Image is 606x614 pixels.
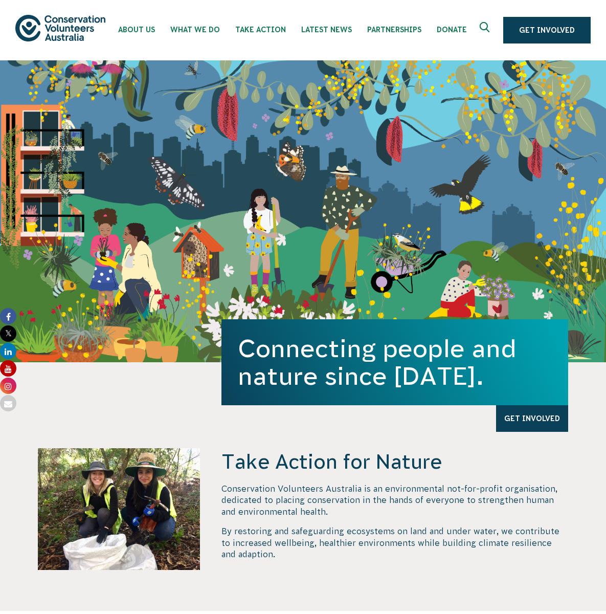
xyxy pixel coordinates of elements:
[367,26,421,34] span: Partnerships
[118,26,155,34] span: About Us
[474,18,498,42] button: Expand search box Close search box
[238,335,552,390] h1: Connecting people and nature since [DATE].
[170,26,220,34] span: What We Do
[221,483,568,517] p: Conservation Volunteers Australia is an environmental not-for-profit organisation, dedicated to p...
[221,525,568,560] p: By restoring and safeguarding ecosystems on land and under water, we contribute to increased well...
[235,26,286,34] span: Take Action
[301,26,352,34] span: Latest News
[480,22,492,38] span: Expand search box
[15,15,105,41] img: logo.svg
[496,405,568,432] a: Get Involved
[503,17,591,43] a: Get Involved
[437,26,467,34] span: Donate
[221,448,568,475] h4: Take Action for Nature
